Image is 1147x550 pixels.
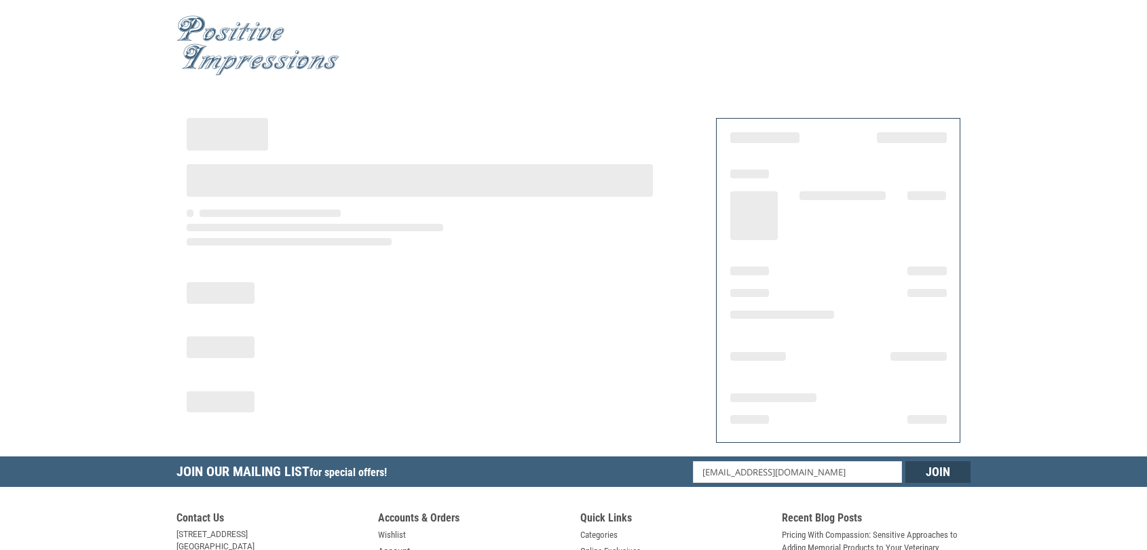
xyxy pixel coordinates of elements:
[580,528,618,542] a: Categories
[176,456,394,491] h5: Join Our Mailing List
[782,511,971,528] h5: Recent Blog Posts
[693,461,903,483] input: Email
[378,528,406,542] a: Wishlist
[905,461,971,483] input: Join
[176,511,365,528] h5: Contact Us
[378,511,567,528] h5: Accounts & Orders
[580,511,769,528] h5: Quick Links
[309,466,387,479] span: for special offers!
[176,16,339,76] img: Positive Impressions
